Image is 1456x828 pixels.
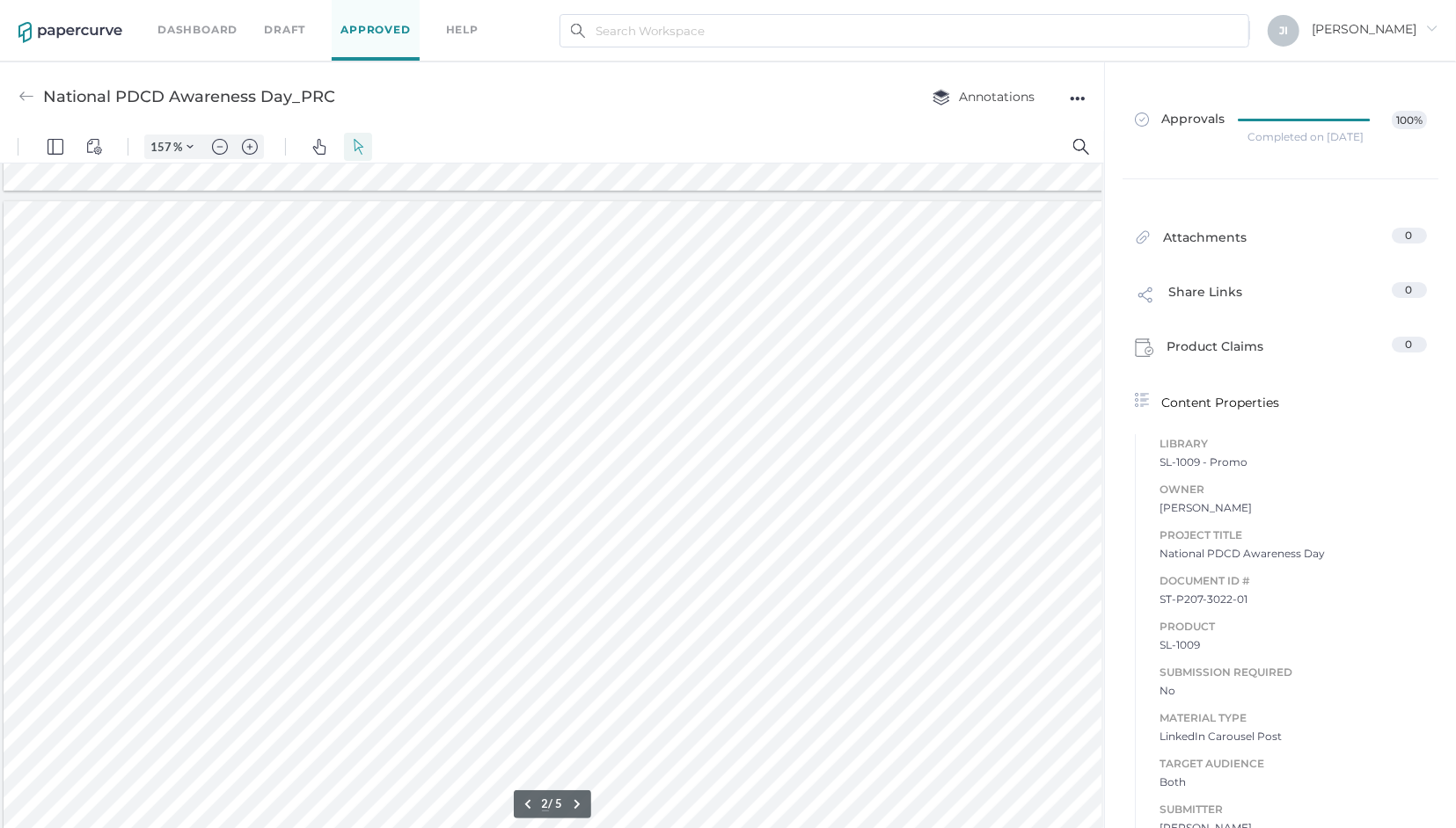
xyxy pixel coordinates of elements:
img: default-select.svg [350,8,366,24]
button: Zoom in [236,4,264,28]
a: Attachments0 [1135,228,1427,255]
div: National PDCD Awareness Day_PRC [43,80,335,113]
input: Set page [542,665,549,680]
a: Dashboard [157,20,238,40]
span: Library [1160,434,1427,454]
img: back-arrow-grey.72011ae3.svg [18,89,34,105]
a: Draft [264,20,305,40]
span: Project Title [1160,526,1427,545]
img: annotation-layers.cc6d0e6b.svg [933,89,950,105]
button: Next page [567,663,588,684]
button: Panel [41,2,70,30]
span: ST-P207-3022-01 [1160,591,1427,608]
span: SL-1009 - Promo [1160,454,1427,471]
span: National PDCD Awareness Day [1160,545,1427,563]
span: Document ID # [1160,571,1427,591]
span: 0 [1406,229,1413,242]
span: 0 [1406,338,1413,351]
span: Submitter [1160,800,1427,819]
button: Zoom Controls [176,4,204,28]
a: Product Claims0 [1135,337,1427,363]
form: / 5 [542,665,563,680]
span: 100% [1392,111,1426,129]
input: Set zoom [145,8,173,24]
img: default-leftsidepanel.svg [48,8,63,24]
img: search.bf03fe8b.svg [571,24,585,38]
button: Pan [305,2,333,30]
div: Share Links [1135,282,1243,316]
button: Select [344,2,372,30]
img: default-pan.svg [311,8,327,24]
span: Approvals [1135,111,1226,130]
div: Content Properties [1135,391,1427,412]
img: default-viewcontrols.svg [86,8,102,24]
div: ●●● [1070,86,1086,111]
img: papercurve-logo-colour.7244d18c.svg [18,22,122,43]
a: Approvals100% [1124,93,1438,148]
span: Target Audience [1160,754,1427,774]
img: default-plus.svg [242,8,258,24]
span: [PERSON_NAME] [1312,21,1438,37]
img: claims-icon.71597b81.svg [1135,338,1154,358]
div: help [446,20,479,40]
span: Submission Required [1160,663,1427,682]
input: Search Workspace [560,14,1249,47]
span: LinkedIn Carousel Post [1160,728,1427,745]
span: Product [1160,617,1427,636]
button: Annotations [915,80,1052,113]
img: default-magnifying-glass.svg [1073,8,1089,24]
img: default-minus.svg [212,8,228,24]
img: approved-grey.341b8de9.svg [1135,113,1149,127]
span: No [1160,682,1427,700]
button: View Controls [80,2,108,30]
img: share-link-icon.af96a55c.svg [1135,284,1156,310]
span: % [173,9,182,23]
span: Owner [1160,480,1427,499]
span: Annotations [933,89,1035,105]
div: Attachments [1135,228,1247,255]
i: arrow_right [1425,22,1438,34]
button: Previous page [517,663,538,684]
span: [PERSON_NAME] [1160,499,1427,517]
img: attachments-icon.0dd0e375.svg [1135,229,1151,250]
button: Zoom out [206,4,234,28]
button: Search [1067,2,1095,30]
img: chevron.svg [187,12,194,19]
span: Both [1160,774,1427,791]
span: SL-1009 [1160,636,1427,654]
div: Product Claims [1135,337,1264,363]
span: J I [1279,24,1288,37]
span: 0 [1406,283,1413,296]
img: content-properties-icon.34d20aed.svg [1135,393,1149,407]
a: Share Links0 [1135,282,1427,316]
span: Material Type [1160,708,1427,728]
